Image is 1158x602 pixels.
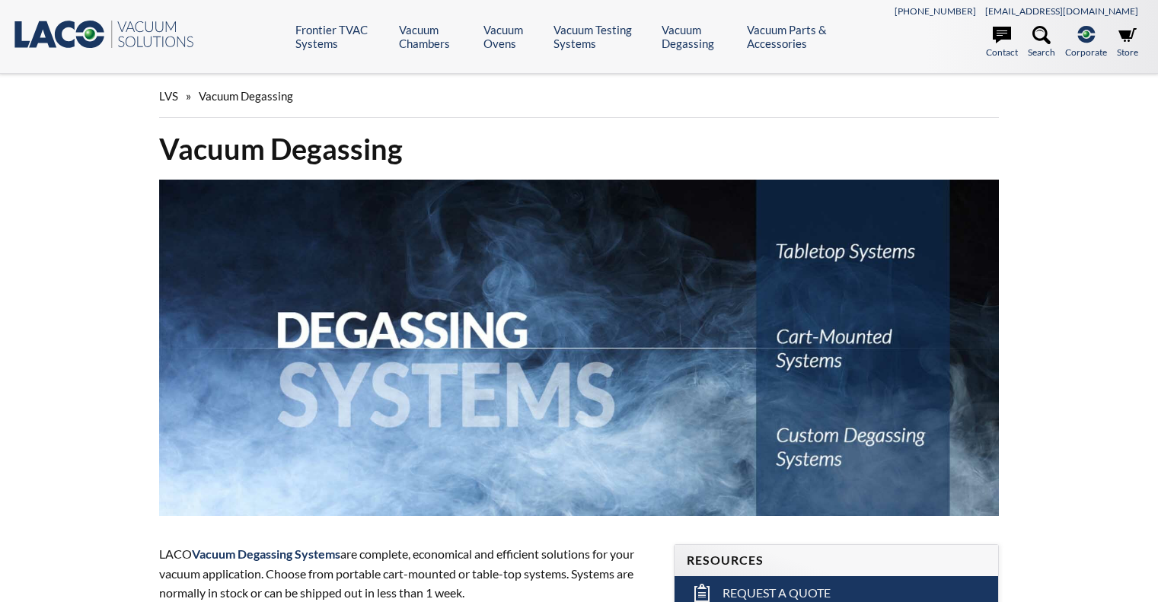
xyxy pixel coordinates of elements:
span: LVS [159,89,178,103]
a: [PHONE_NUMBER] [895,5,976,17]
a: Search [1028,26,1055,59]
a: [EMAIL_ADDRESS][DOMAIN_NAME] [985,5,1138,17]
a: Frontier TVAC Systems [295,23,388,50]
a: Vacuum Parts & Accessories [747,23,859,50]
a: Vacuum Testing Systems [553,23,650,50]
span: Corporate [1065,45,1107,59]
img: Degassing Systems header [159,180,1000,516]
h4: Resources [687,553,986,569]
a: Vacuum Degassing [662,23,735,50]
a: Contact [986,26,1018,59]
strong: Vacuum Degassing Systems [192,546,340,561]
a: Vacuum Ovens [483,23,542,50]
h1: Vacuum Degassing [159,130,1000,167]
a: Vacuum Chambers [399,23,472,50]
span: Vacuum Degassing [199,89,293,103]
span: Request a Quote [723,585,831,601]
div: » [159,75,1000,118]
a: Store [1117,26,1138,59]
